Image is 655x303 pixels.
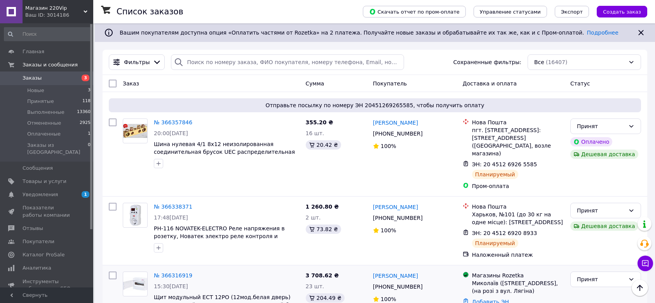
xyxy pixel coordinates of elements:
span: 2925 [80,120,91,127]
span: Отзывы [23,225,43,232]
div: [PHONE_NUMBER] [371,128,424,139]
span: 1 [88,131,91,138]
span: Уведомления [23,191,58,198]
a: № 366357846 [154,119,192,125]
span: Отмененные [27,120,61,127]
span: Скачать отчет по пром-оплате [369,8,460,15]
span: 3 [88,87,91,94]
a: № 366338371 [154,204,192,210]
button: Управление статусами [474,6,547,17]
span: Управление статусами [480,9,541,15]
div: 204.49 ₴ [306,293,345,303]
div: 20.42 ₴ [306,140,341,150]
div: Дешевая доставка [570,221,638,231]
span: 23 шт. [306,283,324,289]
span: Инструменты вебмастера и SEO [23,278,72,292]
div: [PHONE_NUMBER] [371,281,424,292]
button: Создать заказ [597,6,647,17]
input: Поиск по номеру заказа, ФИО покупателя, номеру телефона, Email, номеру накладной [171,54,404,70]
span: ЭН: 20 4512 6920 8933 [472,230,537,236]
span: Все [534,58,544,66]
div: [PHONE_NUMBER] [371,212,424,223]
span: 100% [381,143,396,149]
span: Статус [570,80,590,87]
span: 0 [88,142,91,156]
div: пгт. [STREET_ADDRESS]: [STREET_ADDRESS] ([GEOGRAPHIC_DATA], возле магазина) [472,126,564,157]
span: Отправьте посылку по номеру ЭН 20451269265585, чтобы получить оплату [112,101,638,109]
input: Поиск [4,27,91,41]
span: 3 708.62 ₴ [306,272,339,279]
a: Шина нулевая 4/1 8x12 неизолированная соединительная брусок UEC распределительная электрическая д... [154,141,295,163]
span: Каталог ProSale [23,251,64,258]
div: Харьков, №101 (до 30 кг на одне місце): [STREET_ADDRESS] [472,211,564,226]
img: Фото товару [123,124,147,138]
span: 3 [82,75,89,81]
img: Фото товару [128,203,143,227]
span: 1 [82,191,89,198]
a: № 366316919 [154,272,192,279]
span: Показатели работы компании [23,204,72,218]
span: 20:00[DATE] [154,130,188,136]
div: Принят [577,206,625,215]
a: Фото товару [123,272,148,296]
a: [PERSON_NAME] [373,203,418,211]
span: Заказ [123,80,139,87]
a: Фото товару [123,203,148,228]
span: Доставка и оплата [463,80,517,87]
span: Товары и услуги [23,178,66,185]
button: Чат с покупателем [638,256,653,271]
div: Нова Пошта [472,203,564,211]
span: Заказы [23,75,42,82]
span: Покупатели [23,238,54,245]
div: Нова Пошта [472,118,564,126]
span: 355.20 ₴ [306,119,333,125]
span: 15:30[DATE] [154,283,188,289]
div: Принят [577,122,625,131]
a: Фото товару [123,118,148,143]
span: Главная [23,48,44,55]
h1: Список заказов [117,7,183,16]
span: 16 шт. [306,130,324,136]
div: Ваш ID: 3014186 [25,12,93,19]
span: Экспорт [561,9,583,15]
div: Пром-оплата [472,182,564,190]
div: Магазины Rozetka [472,272,564,279]
span: Оплаченные [27,131,61,138]
span: Фильтры [124,58,150,66]
span: Заказы и сообщения [23,61,78,68]
a: [PERSON_NAME] [373,272,418,280]
span: Магазин 220Vip [25,5,84,12]
span: 100% [381,296,396,302]
span: Новые [27,87,44,94]
span: Сообщения [23,165,53,172]
span: Создать заказ [603,9,641,15]
button: Скачать отчет по пром-оплате [363,6,466,17]
span: 17:48[DATE] [154,214,188,221]
span: 2 шт. [306,214,321,221]
button: Наверх [632,280,648,296]
div: Дешевая доставка [570,150,638,159]
span: Вашим покупателям доступна опция «Оплатить частями от Rozetka» на 2 платежа. Получайте новые зака... [120,30,618,36]
span: Аналитика [23,265,51,272]
span: Сохраненные фильтры: [453,58,521,66]
span: 118 [82,98,91,105]
span: (16407) [546,59,567,65]
div: Наложенный платеж [472,251,564,259]
a: Создать заказ [589,8,647,14]
div: Миколаїв ([STREET_ADDRESS], (на розі з вул. Лягіна) [472,279,564,295]
span: 13360 [77,109,91,116]
div: Принят [577,275,625,284]
span: Покупатель [373,80,407,87]
span: Принятые [27,98,54,105]
img: Фото товару [123,277,147,290]
a: Подробнее [587,30,618,36]
span: ЭН: 20 4512 6926 5585 [472,161,537,167]
button: Экспорт [555,6,589,17]
span: Выполненные [27,109,64,116]
a: [PERSON_NAME] [373,119,418,127]
span: 1 260.80 ₴ [306,204,339,210]
a: РН-116 NOVATEK-ELECTRO Реле напряжения в розетку, Новатек электро реле контроля и защиты от перен... [154,225,285,247]
div: 73.82 ₴ [306,225,341,234]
